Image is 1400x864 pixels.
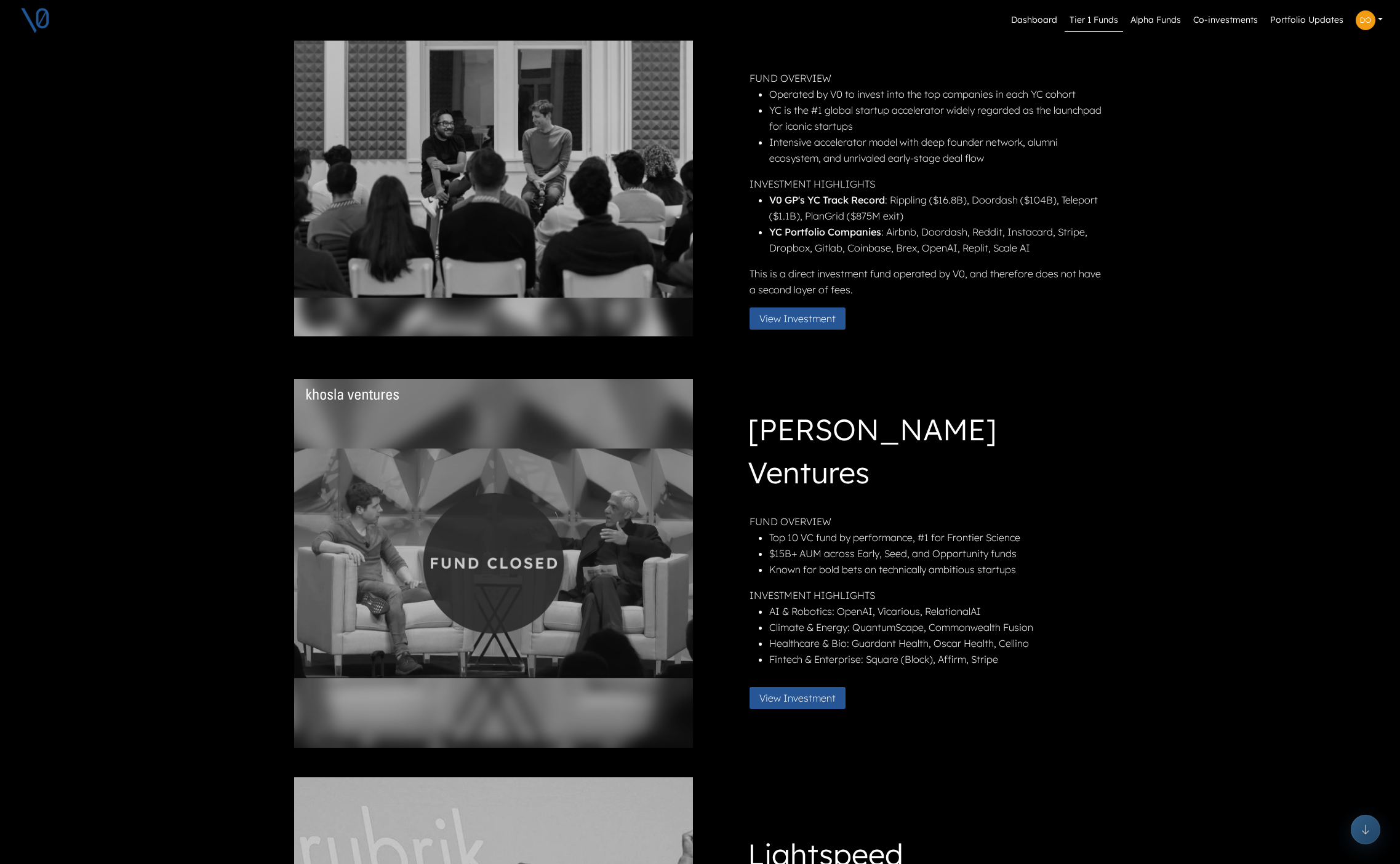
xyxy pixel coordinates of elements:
[750,691,855,703] a: View Investment
[750,587,1104,603] p: INVESTMENT HIGHLIGHTS
[750,176,1104,192] p: INVESTMENT HIGHLIGHTS
[769,561,1104,577] li: Known for bold bets on technically ambitious startups
[769,226,881,238] strong: YC Portfolio Companies
[769,86,1104,102] li: Operated by V0 to invest into the top companies in each YC cohort
[769,603,1104,619] li: AI & Robotics: OpenAI, Vicarious, RelationalAI
[750,266,1104,298] p: This is a direct investment fund operated by V0, and therefore does not have a second layer of fees.
[1265,9,1348,32] a: Portfolio Updates
[769,651,1104,667] li: Fintech & Enterprise: Square (Block), Affirm, Stripe
[750,687,846,709] button: View Investment
[306,389,399,400] img: Fund Logo
[1356,10,1375,30] img: Profile
[769,224,1104,256] li: : Airbnb, Doordash, Reddit, Instacard, Stripe, Dropbox, Gitlab, Coinbase, Brex, OpenAI, Replit, S...
[750,311,855,323] a: View Investment
[1006,9,1062,32] a: Dashboard
[750,513,1104,529] p: FUND OVERVIEW
[769,194,885,206] strong: V0 GP's YC Track Record
[1126,9,1186,32] a: Alpha Funds
[20,5,50,36] img: V0 logo
[769,192,1104,224] li: : Rippling ($16.8B), Doordash ($104B), Teleport ($1.1B), PlanGrid ($875M exit)
[769,545,1104,561] li: $15B+ AUM across Early, Seed, and Opportunity funds
[769,619,1104,635] li: Climate & Energy: QuantumScape, Commonwealth Fusion
[1065,9,1123,32] a: Tier 1 Funds
[769,635,1104,651] li: Healthcare & Bio: Guardant Health, Oscar Health, Cellino
[769,102,1104,134] li: YC is the #1 global startup accelerator widely regarded as the launchpad for iconic startups
[769,529,1104,545] li: Top 10 VC fund by performance, #1 for Frontier Science
[1188,9,1263,32] a: Co-investments
[769,134,1104,166] li: Intensive accelerator model with deep founder network, alumni ecosystem, and unrivaled early-stag...
[294,379,693,748] img: khosla-closed.png
[748,408,1104,499] h1: [PERSON_NAME] Ventures
[750,70,1104,86] p: FUND OVERVIEW
[750,307,846,330] button: View Investment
